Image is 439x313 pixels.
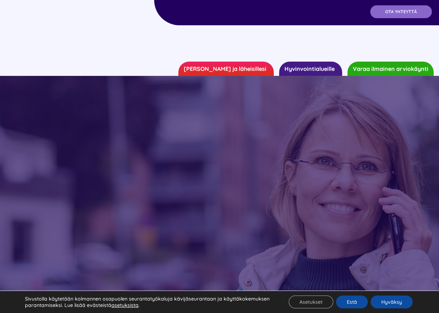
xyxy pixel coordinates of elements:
[178,62,274,76] a: [PERSON_NAME] ja läheisillesi
[371,296,413,308] button: Hyväksy
[347,62,434,76] a: Varaa ilmainen arviokäynti
[111,302,139,308] button: asetuksista
[279,62,342,76] a: Hyvinvointialueille
[289,296,333,308] button: Asetukset
[385,9,417,14] span: OTA YHTEYTTÄ
[370,5,432,18] a: OTA YHTEYTTÄ
[336,296,368,308] button: Estä
[25,296,274,308] p: Sivustolla käytetään kolmannen osapuolen seurantatyökaluja kävijäseurantaan ja käyttäkokemuksen p...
